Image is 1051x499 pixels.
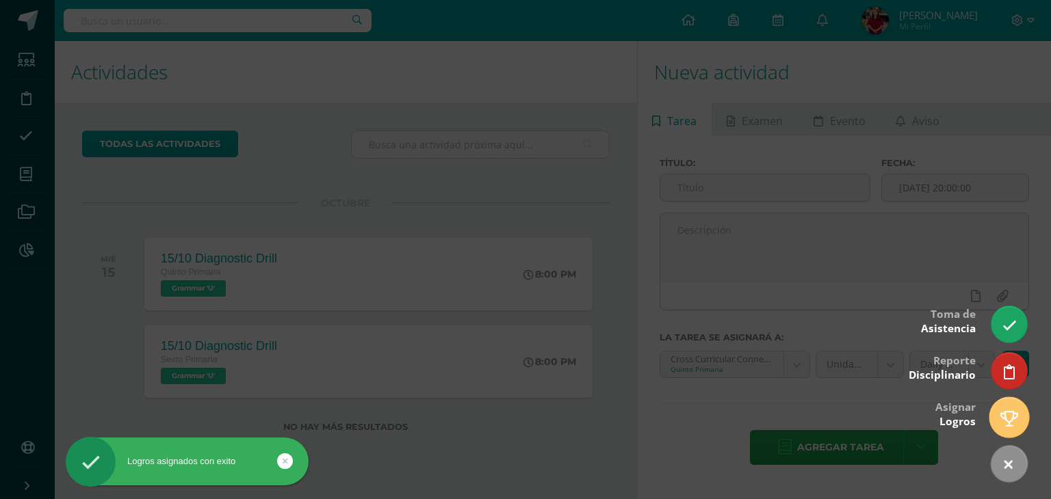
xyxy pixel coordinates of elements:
[909,345,976,389] div: Reporte
[909,368,976,382] span: Disciplinario
[66,455,309,468] div: Logros asignados con exito
[939,414,976,429] span: Logros
[935,391,976,435] div: Asignar
[921,321,976,336] span: Asistencia
[921,298,976,342] div: Toma de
